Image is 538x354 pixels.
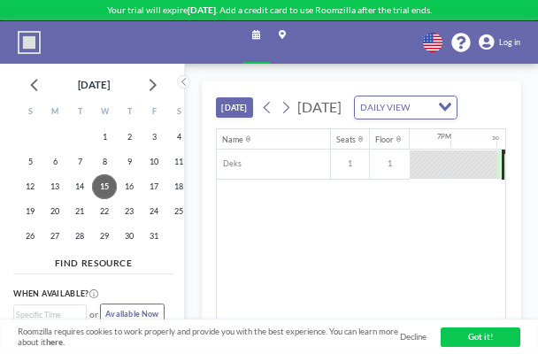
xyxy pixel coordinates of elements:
[400,332,427,342] a: Decline
[67,174,92,199] span: Tuesday, October 14, 2025
[188,4,216,15] b: [DATE]
[67,102,92,125] div: T
[142,150,166,174] span: Friday, October 10, 2025
[78,73,110,97] div: [DATE]
[92,150,117,174] span: Wednesday, October 8, 2025
[67,150,92,174] span: Tuesday, October 7, 2025
[67,224,92,249] span: Tuesday, October 28, 2025
[117,224,142,249] span: Thursday, October 30, 2025
[331,158,369,168] span: 1
[18,199,42,224] span: Sunday, October 19, 2025
[89,309,98,320] span: or
[142,199,166,224] span: Friday, October 24, 2025
[142,174,166,199] span: Friday, October 17, 2025
[375,135,394,144] div: Floor
[42,199,67,224] span: Monday, October 20, 2025
[117,125,142,150] span: Thursday, October 2, 2025
[18,327,400,348] span: Roomzilla requires cookies to work properly and provide you with the best experience. You can lea...
[499,37,520,47] span: Log in
[336,135,356,144] div: Seats
[14,305,86,326] div: Search for option
[92,125,117,150] span: Wednesday, October 1, 2025
[492,135,499,142] div: 30
[166,174,191,199] span: Saturday, October 18, 2025
[42,102,67,125] div: M
[92,224,117,249] span: Wednesday, October 29, 2025
[13,253,173,269] h4: FIND RESOURCE
[166,102,191,125] div: S
[18,174,42,199] span: Sunday, October 12, 2025
[100,304,165,324] button: Available Now
[166,125,191,150] span: Saturday, October 4, 2025
[42,224,67,249] span: Monday, October 27, 2025
[105,309,158,319] span: Available Now
[117,199,142,224] span: Thursday, October 23, 2025
[142,102,166,125] div: F
[216,97,252,118] button: [DATE]
[42,150,67,174] span: Monday, October 6, 2025
[437,133,451,142] div: 7PM
[16,309,76,322] input: Search for option
[117,174,142,199] span: Thursday, October 16, 2025
[67,199,92,224] span: Tuesday, October 21, 2025
[142,125,166,150] span: Friday, October 3, 2025
[92,174,117,199] span: Wednesday, October 15, 2025
[441,327,520,347] a: Got it!
[92,102,117,125] div: W
[222,135,243,144] div: Name
[217,158,241,168] span: Deks
[166,199,191,224] span: Saturday, October 25, 2025
[117,150,142,174] span: Thursday, October 9, 2025
[358,100,412,115] span: DAILY VIEW
[18,31,41,54] img: organization-logo
[42,174,67,199] span: Monday, October 13, 2025
[18,224,42,249] span: Sunday, October 26, 2025
[117,102,142,125] div: T
[142,224,166,249] span: Friday, October 31, 2025
[166,150,191,174] span: Saturday, October 11, 2025
[18,102,42,125] div: S
[355,96,457,119] div: Search for option
[370,158,410,168] span: 1
[92,199,117,224] span: Wednesday, October 22, 2025
[18,150,42,174] span: Sunday, October 5, 2025
[297,98,342,115] span: [DATE]
[414,100,427,115] input: Search for option
[479,35,519,50] a: Log in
